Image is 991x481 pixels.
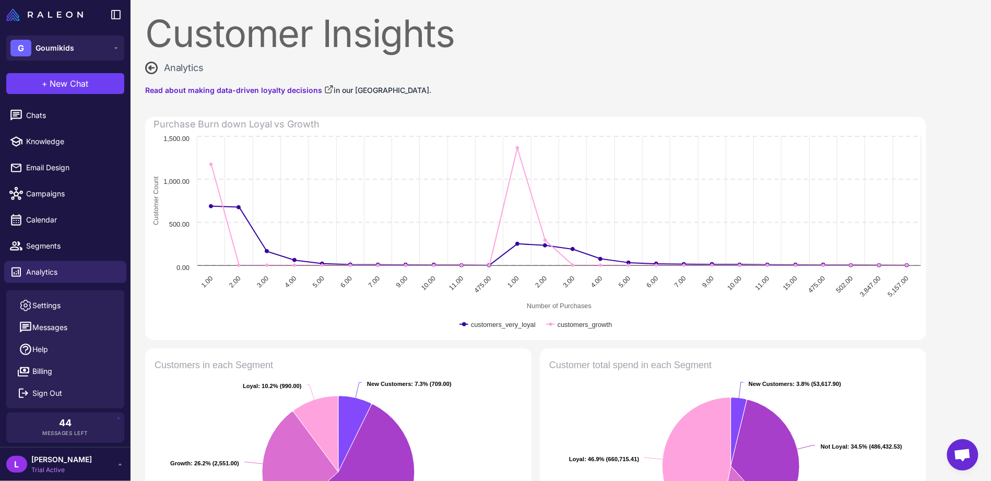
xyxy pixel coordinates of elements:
[367,381,411,387] tspan: New Customers
[947,439,978,471] div: Open chat
[673,274,688,289] text: 7.00
[4,131,126,152] a: Knowledge
[32,300,61,311] span: Settings
[527,302,592,310] text: Number of Purchases
[152,176,160,225] text: Customer Count
[59,418,72,428] span: 44
[243,383,302,389] text: : 10.2% (990.00)
[834,274,854,294] text: 502.00
[176,264,190,272] text: 0.00
[753,274,771,291] text: 11.00
[145,15,926,52] div: Customer Insights
[10,316,120,338] button: Messages
[4,157,126,179] a: Email Design
[10,40,31,56] div: G
[4,183,126,205] a: Campaigns
[749,381,841,387] text: : 3.8% (53,617.90)
[32,366,52,377] span: Billing
[32,388,62,399] span: Sign Out
[4,235,126,257] a: Segments
[4,261,126,283] a: Analytics
[807,274,827,294] text: 475.00
[10,382,120,404] button: Sign Out
[589,274,604,289] text: 4.00
[10,338,120,360] a: Help
[569,456,584,462] tspan: Loyal
[42,77,48,90] span: +
[726,274,743,291] text: 10.00
[31,454,92,465] span: [PERSON_NAME]
[549,360,712,370] text: Customer total spend in each Segment
[42,429,88,437] span: Messages Left
[506,274,521,289] text: 1.00
[6,8,87,21] a: Raleon Logo
[821,443,847,450] tspan: Not Loyal
[26,240,118,252] span: Segments
[6,73,124,94] button: +New Chat
[26,162,118,173] span: Email Design
[145,85,334,96] a: Read about making data-driven loyalty decisions
[6,36,124,61] button: GGoumikids
[169,220,190,228] text: 500.00
[26,214,118,226] span: Calendar
[473,274,492,294] text: 475.00
[6,8,83,21] img: Raleon Logo
[154,117,320,131] div: Purchase Burn down Loyal vs Growth
[821,443,902,450] text: : 34.5% (486,432.53)
[645,274,659,289] text: 6.00
[32,322,67,333] span: Messages
[50,77,89,90] span: New Chat
[26,136,118,147] span: Knowledge
[199,274,214,289] text: 1.00
[311,274,326,289] text: 5.00
[569,456,640,462] text: : 46.9% (660,715.41)
[6,456,27,473] div: L
[534,274,548,289] text: 2.00
[782,274,799,291] text: 15.00
[4,209,126,231] a: Calendar
[243,383,258,389] tspan: Loyal
[561,274,576,289] text: 3.00
[36,42,74,54] span: Goumikids
[163,178,190,185] text: 1,000.00
[170,460,191,466] tspan: Growth
[255,274,270,289] text: 3.00
[886,274,910,298] text: 5,157.00
[420,274,437,291] text: 10.00
[31,465,92,475] span: Trial Active
[367,381,452,387] text: : 7.3% (709.00)
[164,61,203,75] span: Analytics
[26,266,118,278] span: Analytics
[32,344,48,355] span: Help
[701,274,715,289] text: 9.00
[155,360,273,370] text: Customers in each Segment
[471,321,536,329] text: customers_very_loyal
[4,287,126,309] a: Integrations
[858,274,882,298] text: 3,847.00
[26,110,118,121] span: Chats
[558,321,612,329] text: customers_growth
[334,86,431,95] span: in our [GEOGRAPHIC_DATA].
[283,274,298,289] text: 4.00
[163,135,190,143] text: 1,500.00
[4,104,126,126] a: Chats
[749,381,793,387] tspan: New Customers
[339,274,353,289] text: 6.00
[228,274,242,289] text: 2.00
[367,274,381,289] text: 7.00
[447,274,465,291] text: 11.00
[26,188,118,200] span: Campaigns
[617,274,632,289] text: 5.00
[170,460,239,466] text: : 26.2% (2,551.00)
[394,274,409,289] text: 9.00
